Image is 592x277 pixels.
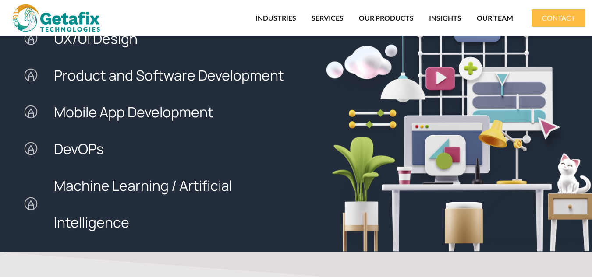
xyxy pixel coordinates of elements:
a: CONTACT [532,9,585,27]
img: web and mobile application development company [13,4,100,32]
a: OUR TEAM [477,8,513,28]
a: DevOPs [24,130,296,167]
nav: Menu [117,8,514,28]
span: Machine Learning / Artificial Intelligence [52,167,296,241]
a: Machine Learning / Artificial Intelligence [24,167,296,241]
a: UX/UI Design [24,20,296,57]
a: SERVICES [312,8,344,28]
a: INDUSTRIES [255,8,296,28]
a: Product and Software Development [24,57,296,94]
span: UX/UI Design [52,20,138,57]
a: INSIGHTS [429,8,461,28]
a: Mobile App Development [24,94,296,130]
a: OUR PRODUCTS [359,8,414,28]
span: Product and Software Development [52,57,284,94]
span: DevOPs [52,130,104,167]
span: CONTACT [542,14,575,21]
span: Mobile App Development [52,94,213,130]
